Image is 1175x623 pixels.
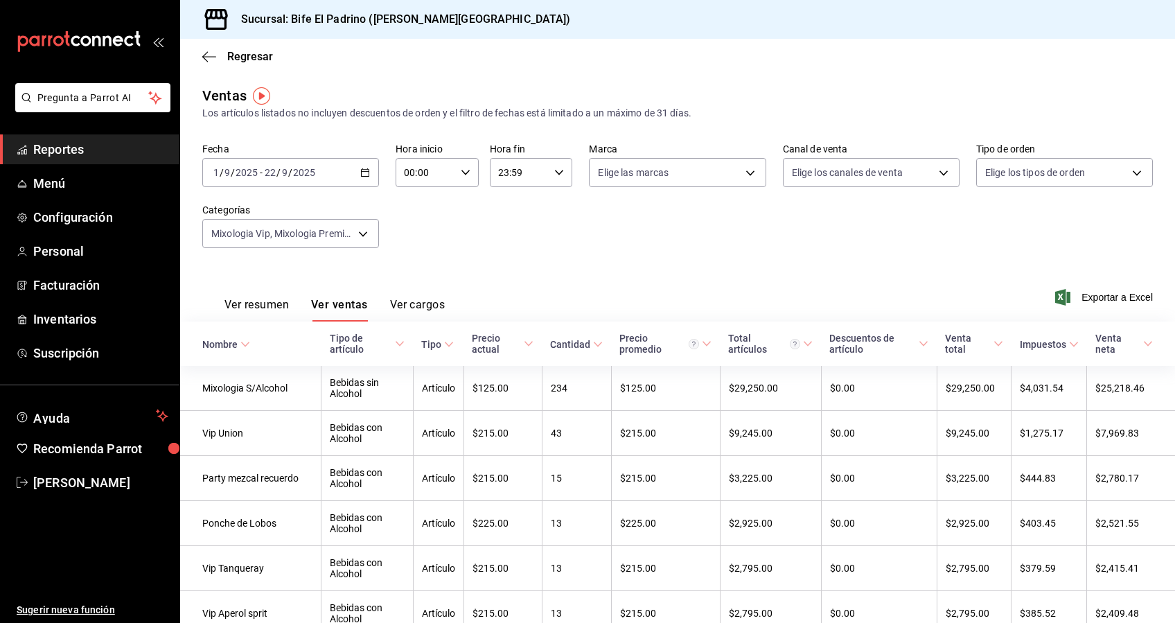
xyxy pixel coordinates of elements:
[821,546,937,591] td: $0.00
[180,456,321,501] td: Party mezcal recuerdo
[1087,456,1175,501] td: $2,780.17
[821,366,937,411] td: $0.00
[829,333,916,355] div: Descuentos de artículo
[1020,339,1079,350] span: Impuestos
[945,333,1003,355] span: Venta total
[463,411,542,456] td: $215.00
[542,456,611,501] td: 15
[421,339,454,350] span: Tipo
[976,144,1153,154] label: Tipo de orden
[945,333,991,355] div: Venta total
[288,167,292,178] span: /
[33,140,168,159] span: Reportes
[227,50,273,63] span: Regresar
[937,501,1011,546] td: $2,925.00
[598,166,669,179] span: Elige las marcas
[720,456,821,501] td: $3,225.00
[321,366,413,411] td: Bebidas sin Alcohol
[17,603,168,617] span: Sugerir nueva función
[15,83,170,112] button: Pregunta a Parrot AI
[1011,546,1087,591] td: $379.59
[321,456,413,501] td: Bebidas con Alcohol
[937,366,1011,411] td: $29,250.00
[260,167,263,178] span: -
[783,144,960,154] label: Canal de venta
[292,167,316,178] input: ----
[231,167,235,178] span: /
[728,333,813,355] span: Total artículos
[33,439,168,458] span: Recomienda Parrot
[472,333,533,355] span: Precio actual
[276,167,281,178] span: /
[220,167,224,178] span: /
[180,546,321,591] td: Vip Tanqueray
[180,501,321,546] td: Ponche de Lobos
[490,144,573,154] label: Hora fin
[224,298,289,322] button: Ver resumen
[611,411,720,456] td: $215.00
[1058,289,1153,306] button: Exportar a Excel
[937,546,1011,591] td: $2,795.00
[152,36,164,47] button: open_drawer_menu
[224,298,445,322] div: navigation tabs
[619,333,712,355] span: Precio promedio
[728,333,800,355] div: Total artículos
[611,366,720,411] td: $125.00
[421,339,441,350] div: Tipo
[542,546,611,591] td: 13
[413,456,463,501] td: Artículo
[202,339,238,350] div: Nombre
[1095,333,1153,355] span: Venta neta
[413,501,463,546] td: Artículo
[720,501,821,546] td: $2,925.00
[542,411,611,456] td: 43
[937,456,1011,501] td: $3,225.00
[330,333,392,355] div: Tipo de artículo
[542,366,611,411] td: 234
[396,144,479,154] label: Hora inicio
[1087,366,1175,411] td: $25,218.46
[413,411,463,456] td: Artículo
[281,167,288,178] input: --
[311,298,368,322] button: Ver ventas
[463,366,542,411] td: $125.00
[180,366,321,411] td: Mixologia S/Alcohol
[463,546,542,591] td: $215.00
[619,333,699,355] div: Precio promedio
[1011,411,1087,456] td: $1,275.17
[611,501,720,546] td: $225.00
[1095,333,1140,355] div: Venta neta
[589,144,766,154] label: Marca
[472,333,521,355] div: Precio actual
[1087,411,1175,456] td: $7,969.83
[202,339,250,350] span: Nombre
[202,205,379,215] label: Categorías
[720,366,821,411] td: $29,250.00
[33,310,168,328] span: Inventarios
[790,339,800,349] svg: El total artículos considera cambios de precios en los artículos así como costos adicionales por ...
[821,456,937,501] td: $0.00
[542,501,611,546] td: 13
[253,87,270,105] img: Tooltip marker
[235,167,258,178] input: ----
[202,144,379,154] label: Fecha
[413,366,463,411] td: Artículo
[390,298,445,322] button: Ver cargos
[211,227,353,240] span: Mixologia Vip, Mixologia Premium, Mixologia Party
[413,546,463,591] td: Artículo
[213,167,220,178] input: --
[821,501,937,546] td: $0.00
[550,339,590,350] div: Cantidad
[720,411,821,456] td: $9,245.00
[985,166,1085,179] span: Elige los tipos de orden
[1087,546,1175,591] td: $2,415.41
[33,276,168,295] span: Facturación
[33,407,150,424] span: Ayuda
[33,473,168,492] span: [PERSON_NAME]
[10,100,170,115] a: Pregunta a Parrot AI
[33,208,168,227] span: Configuración
[1011,456,1087,501] td: $444.83
[550,339,603,350] span: Cantidad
